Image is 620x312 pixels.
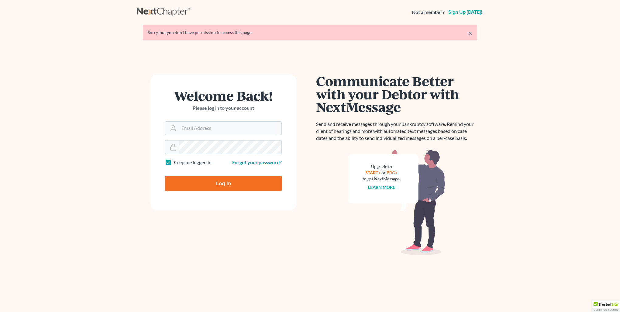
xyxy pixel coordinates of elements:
[316,121,477,142] p: Send and receive messages through your bankruptcy software. Remind your client of hearings and mo...
[592,300,620,312] div: TrustedSite Certified
[165,176,282,191] input: Log In
[447,10,483,15] a: Sign up [DATE]!
[363,176,400,182] div: to get NextMessage.
[368,185,395,190] a: Learn more
[174,159,212,166] label: Keep me logged in
[232,159,282,165] a: Forgot your password?
[412,9,445,16] strong: Not a member?
[165,89,282,102] h1: Welcome Back!
[365,170,381,175] a: START+
[165,105,282,112] p: Please log in to your account
[363,164,400,170] div: Upgrade to
[316,75,477,113] h1: Communicate Better with your Debtor with NextMessage
[381,170,386,175] span: or
[387,170,398,175] a: PRO+
[179,122,281,135] input: Email Address
[468,29,472,37] a: ×
[148,29,472,36] div: Sorry, but you don't have permission to access this page
[348,149,445,255] img: nextmessage_bg-59042aed3d76b12b5cd301f8e5b87938c9018125f34e5fa2b7a6b67550977c72.svg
